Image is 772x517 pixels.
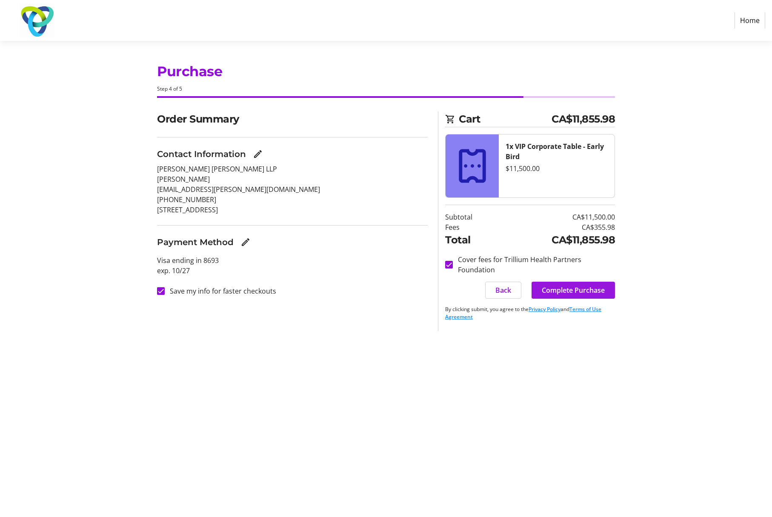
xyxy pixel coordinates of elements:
strong: 1x VIP Corporate Table - Early Bird [506,142,604,161]
button: Complete Purchase [532,282,615,299]
button: Edit Contact Information [249,146,266,163]
label: Cover fees for Trillium Health Partners Foundation [453,254,615,275]
p: [STREET_ADDRESS] [157,205,428,215]
td: CA$11,500.00 [496,212,615,222]
img: Trillium Health Partners Foundation's Logo [7,3,67,37]
span: Back [495,285,511,295]
span: CA$11,855.98 [552,111,615,127]
button: Edit Payment Method [237,234,254,251]
a: Home [735,12,765,29]
p: Visa ending in 8693 exp. 10/27 [157,255,428,276]
h3: Contact Information [157,148,246,160]
p: [PHONE_NUMBER] [157,194,428,205]
p: [EMAIL_ADDRESS][PERSON_NAME][DOMAIN_NAME] [157,184,428,194]
td: Subtotal [445,212,496,222]
label: Save my info for faster checkouts [165,286,276,296]
span: Complete Purchase [542,285,605,295]
td: Total [445,232,496,248]
a: Terms of Use Agreement [445,306,601,320]
td: Fees [445,222,496,232]
h1: Purchase [157,61,615,82]
h2: Order Summary [157,111,428,127]
a: Privacy Policy [529,306,560,313]
button: Back [485,282,521,299]
p: By clicking submit, you agree to the and [445,306,615,321]
div: Step 4 of 5 [157,85,615,93]
div: $11,500.00 [506,163,608,174]
p: [PERSON_NAME] [157,174,428,184]
td: CA$355.98 [496,222,615,232]
span: Cart [459,111,552,127]
p: [PERSON_NAME] [PERSON_NAME] LLP [157,164,428,174]
td: CA$11,855.98 [496,232,615,248]
h3: Payment Method [157,236,234,249]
